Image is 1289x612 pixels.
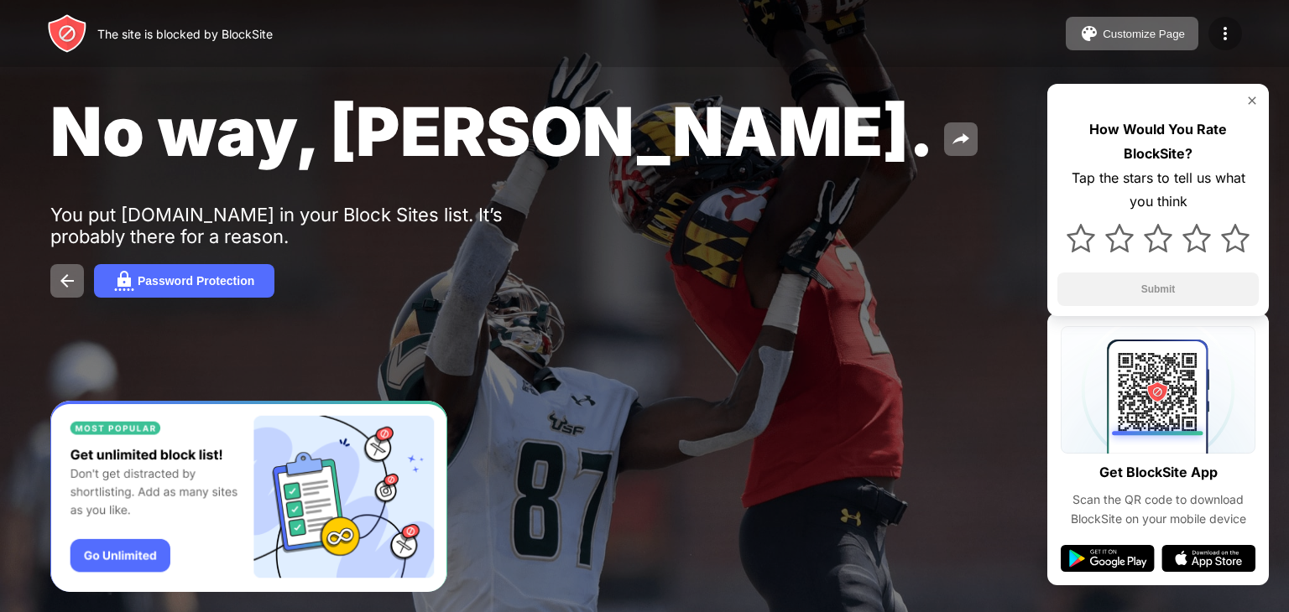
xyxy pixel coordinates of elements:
span: No way, [PERSON_NAME]. [50,91,934,172]
button: Customize Page [1066,17,1198,50]
img: star.svg [1067,224,1095,252]
div: Customize Page [1103,28,1185,40]
div: Tap the stars to tell us what you think [1057,166,1259,215]
img: star.svg [1182,224,1211,252]
img: qrcode.svg [1061,326,1255,454]
img: star.svg [1105,224,1134,252]
div: Scan the QR code to download BlockSite on your mobile device [1061,490,1255,528]
img: star.svg [1221,224,1250,252]
img: star.svg [1144,224,1172,252]
div: You put [DOMAIN_NAME] in your Block Sites list. It’s probably there for a reason. [50,204,569,247]
img: rate-us-close.svg [1245,94,1259,107]
img: share.svg [951,129,971,149]
button: Password Protection [94,264,274,298]
div: The site is blocked by BlockSite [97,27,273,41]
img: google-play.svg [1061,545,1155,572]
div: How Would You Rate BlockSite? [1057,117,1259,166]
button: Submit [1057,272,1259,306]
iframe: Banner [50,401,447,593]
img: menu-icon.svg [1215,23,1235,44]
img: app-store.svg [1161,545,1255,572]
img: pallet.svg [1079,23,1099,44]
div: Get BlockSite App [1099,460,1218,485]
div: Password Protection [138,274,254,288]
img: password.svg [114,271,134,291]
img: header-logo.svg [47,13,87,54]
img: back.svg [57,271,77,291]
